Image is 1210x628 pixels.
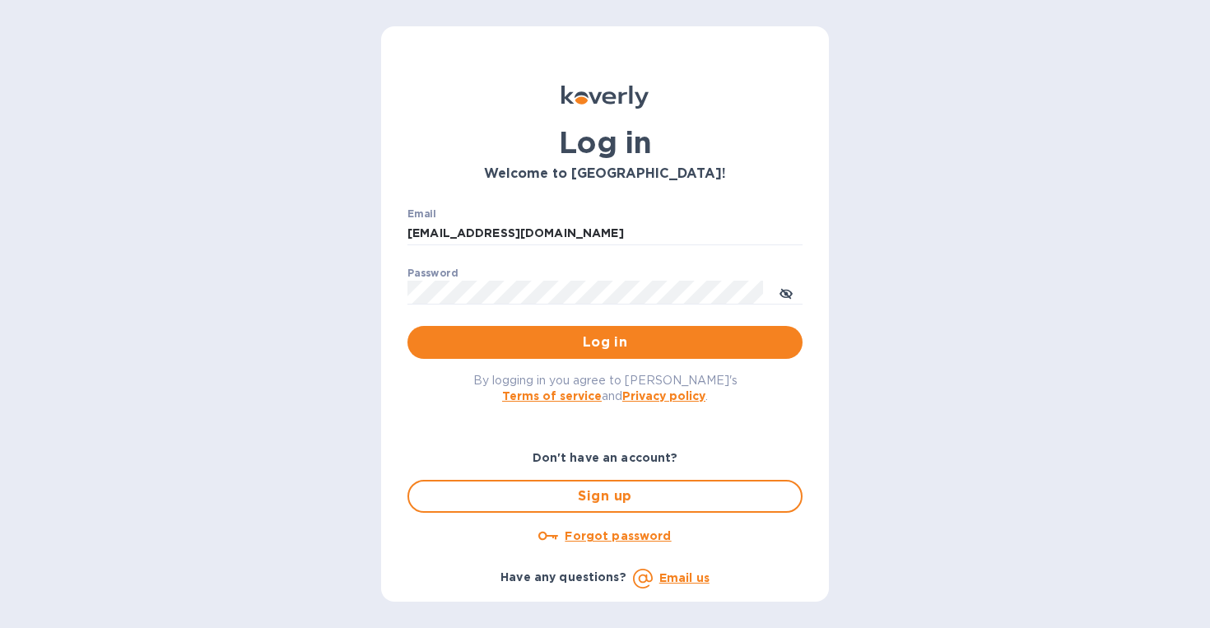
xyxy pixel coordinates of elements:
[407,268,458,278] label: Password
[500,570,626,584] b: Have any questions?
[421,333,789,352] span: Log in
[407,221,803,246] input: Enter email address
[407,166,803,182] h3: Welcome to [GEOGRAPHIC_DATA]!
[473,374,738,402] span: By logging in you agree to [PERSON_NAME]'s and .
[561,86,649,109] img: Koverly
[533,451,678,464] b: Don't have an account?
[407,125,803,160] h1: Log in
[659,571,710,584] a: Email us
[407,326,803,359] button: Log in
[565,529,671,542] u: Forgot password
[407,480,803,513] button: Sign up
[422,486,788,506] span: Sign up
[770,276,803,309] button: toggle password visibility
[622,389,705,402] a: Privacy policy
[407,209,436,219] label: Email
[502,389,602,402] a: Terms of service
